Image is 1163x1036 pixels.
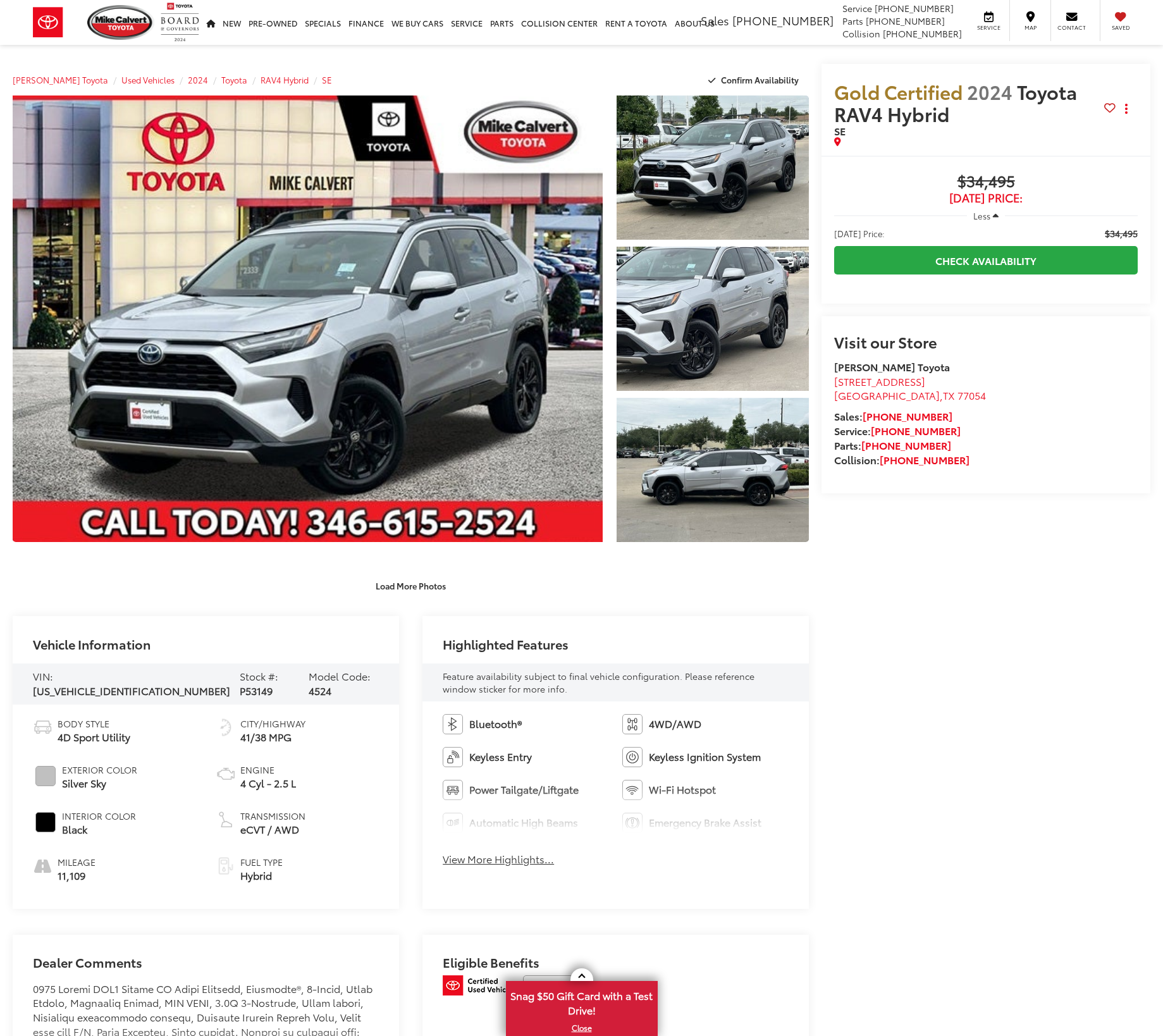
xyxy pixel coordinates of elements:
a: SE [322,74,332,85]
img: Fuel Economy [216,717,236,737]
span: 11,109 [58,868,95,883]
a: RAV4 Hybrid [261,74,309,85]
a: [PHONE_NUMBER] [861,438,951,452]
span: 4524 [309,683,331,698]
span: [PHONE_NUMBER] [883,27,962,40]
button: Load More Photos [367,574,455,596]
h2: Visit our Store [834,333,1138,350]
a: Toyota [221,74,247,85]
i: mileage icon [33,856,51,873]
span: [DATE] Price: [834,192,1138,204]
span: $34,495 [834,173,1138,192]
span: Map [1016,23,1044,32]
a: Expand Photo 1 [617,96,809,240]
a: Used Vehicles [121,74,175,85]
span: [PHONE_NUMBER] [875,2,954,15]
a: Expand Photo 0 [13,96,603,542]
span: eCVT / AWD [240,822,305,837]
span: [GEOGRAPHIC_DATA] [834,388,940,402]
a: [PERSON_NAME] Toyota [13,74,108,85]
span: P53149 [240,683,273,698]
strong: [PERSON_NAME] Toyota [834,359,950,374]
img: Bluetooth® [443,714,463,734]
span: 4D Sport Utility [58,730,130,744]
a: [PHONE_NUMBER] [871,423,961,438]
span: #000000 [35,812,56,832]
button: Confirm Availability [701,69,809,91]
span: #C0C0C0 [35,766,56,786]
span: Transmission [240,810,305,822]
span: Feature availability subject to final vehicle configuration. Please reference window sticker for ... [443,670,754,695]
strong: Sales: [834,409,952,423]
strong: Collision: [834,452,969,467]
span: SE [834,123,846,138]
button: Actions [1116,98,1138,120]
img: Wi-Fi Hotspot [622,780,643,800]
span: Snag $50 Gift Card with a Test Drive! [507,982,656,1021]
span: Toyota RAV4 Hybrid [834,78,1077,127]
span: Fuel Type [240,856,283,868]
a: Expand Photo 2 [617,247,809,391]
a: [PHONE_NUMBER] [863,409,952,423]
span: Model Code: [309,669,371,683]
span: 41/38 MPG [240,730,305,744]
span: 4 Cyl - 2.5 L [240,776,296,791]
h2: Vehicle Information [33,637,151,651]
span: 2024 [188,74,208,85]
img: 4WD/AWD [622,714,643,734]
span: Service [842,2,872,15]
span: [US_VEHICLE_IDENTIFICATION_NUMBER] [33,683,230,698]
span: VIN: [33,669,53,683]
span: Saved [1107,23,1135,32]
span: Keyless Entry [469,749,532,764]
img: Power Tailgate/Liftgate [443,780,463,800]
span: Service [975,23,1003,32]
h2: Dealer Comments [33,955,379,982]
span: Stock #: [240,669,278,683]
span: Silver Sky [62,776,137,791]
a: Expand Photo 3 [617,398,809,542]
img: 2024 Toyota RAV4 Hybrid SE [615,397,811,544]
img: 2024 Toyota RAV4 Hybrid SE [7,93,609,545]
span: dropdown dots [1125,104,1128,114]
img: Keyless Entry [443,747,463,767]
span: Gold Certified [834,78,963,105]
span: Keyless Ignition System [649,749,761,764]
span: TX [943,388,955,402]
a: [STREET_ADDRESS] [GEOGRAPHIC_DATA],TX 77054 [834,374,986,403]
span: [STREET_ADDRESS] [834,374,925,388]
span: City/Highway [240,717,305,730]
h2: Eligible Benefits [443,955,789,975]
h2: Highlighted Features [443,637,569,651]
span: 4WD/AWD [649,717,701,731]
span: Exterior Color [62,763,137,776]
button: View More Highlights... [443,852,554,866]
span: Interior Color [62,810,136,822]
img: Mike Calvert Toyota [87,5,154,40]
span: Collision [842,27,880,40]
span: Mileage [58,856,95,868]
img: 2024 Toyota RAV4 Hybrid SE [615,245,811,393]
span: [PHONE_NUMBER] [866,15,945,27]
span: [PHONE_NUMBER] [732,12,834,28]
img: Keyless Ignition System [622,747,643,767]
span: , [834,388,986,402]
img: Toyota Certified Used Vehicles [443,975,515,996]
span: Confirm Availability [721,74,799,85]
a: Check Availability [834,246,1138,274]
span: Contact [1057,23,1086,32]
span: 2024 [967,78,1012,105]
span: $34,495 [1105,227,1138,240]
strong: Service: [834,423,961,438]
span: Bluetooth® [469,717,522,731]
span: 77054 [957,388,986,402]
button: Less [967,204,1005,227]
span: Engine [240,763,296,776]
img: 2024 Toyota RAV4 Hybrid SE [615,94,811,242]
span: Parts [842,15,863,27]
span: Body Style [58,717,130,730]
